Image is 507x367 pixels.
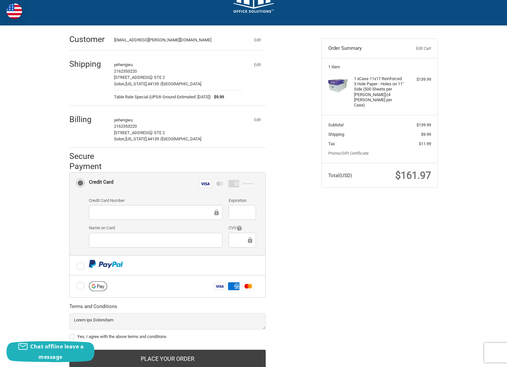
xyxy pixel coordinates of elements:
[69,303,117,313] legend: Terms and Conditions
[416,122,431,127] span: $139.99
[93,209,213,216] iframe: Secure Credit Card Frame - Credit Card Number
[125,81,148,86] span: [US_STATE],
[419,141,431,146] span: $11.99
[69,59,107,69] h2: Shipping
[151,130,165,135] span: / STE 2
[148,136,162,141] span: 44139 /
[233,209,251,216] iframe: Secure Credit Card Frame - Expiration Date
[69,334,266,339] label: Yes, I agree with the above terms and conditions
[249,60,266,69] button: Edit
[30,343,84,360] span: Chat offline leave a message
[328,122,344,127] span: Subtotal
[114,75,151,80] span: [STREET_ADDRESS]
[89,197,222,204] label: Credit Card Number
[114,130,151,135] span: [STREET_ADDRESS]
[114,124,137,129] span: 2162353220
[127,118,133,122] span: wu
[69,151,113,172] h2: Secure Payment
[233,236,246,244] iframe: Secure Credit Card Frame - CVV
[114,118,127,122] span: yeheng
[405,76,431,83] div: $139.99
[148,81,162,86] span: 44139 /
[395,170,431,181] span: $161.97
[93,236,218,244] iframe: Secure Credit Card Frame - Cardholder Name
[328,132,344,137] span: Shipping
[229,225,256,231] label: CVV
[328,45,399,52] h3: Order Summary
[249,35,266,44] button: Edit
[69,313,266,330] textarea: Lorem ips Dolorsitam Consectet adipisc Elit sed doei://tem.10i53.utl Etdolor ma aliq://eni.32a37....
[69,34,107,44] h2: Customer
[399,45,431,52] a: Edit Cart
[229,197,256,204] label: Expiration
[114,37,236,43] div: [EMAIL_ADDRESS][PERSON_NAME][DOMAIN_NAME]
[7,3,22,19] img: duty and tax information for United States
[328,151,369,156] a: Promo/Gift Certificate
[114,69,137,74] span: 2162353220
[89,260,123,268] img: PayPal icon
[249,115,266,124] button: Edit
[162,81,201,86] span: [GEOGRAPHIC_DATA]
[127,62,133,67] span: wu
[89,177,113,188] div: Credit Card
[114,62,127,67] span: yeheng
[421,132,431,137] span: $9.99
[328,64,431,70] h3: 1 Item
[125,136,148,141] span: [US_STATE],
[328,141,335,146] span: Tax
[151,75,165,80] span: / STE 2
[162,136,201,141] span: [GEOGRAPHIC_DATA]
[328,173,352,178] span: Total (USD)
[114,81,125,86] span: Solon,
[7,341,94,362] button: Chat offline leave a message
[89,281,107,291] img: Google Pay icon
[69,114,107,124] h2: Billing
[211,94,224,100] span: $9.99
[89,225,222,231] label: Name on Card
[114,136,125,141] span: Solon,
[354,76,404,108] h4: 1 x Case 11x17 Reinforced 3 Hole Paper - Holes on 11'' Side (500 Sheets per [PERSON_NAME])(4 [PER...
[114,94,211,100] span: Table Rate Special (UPS® Ground Estimated: [DATE])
